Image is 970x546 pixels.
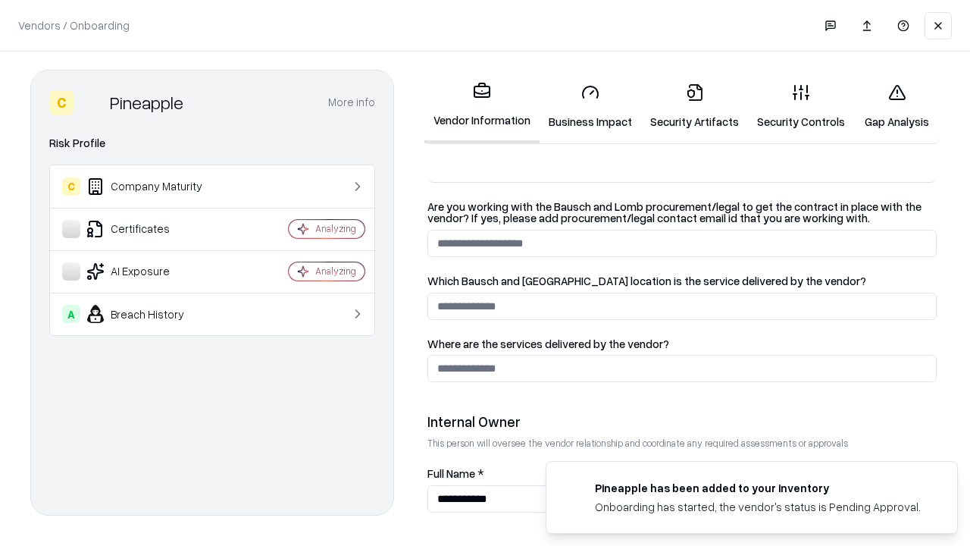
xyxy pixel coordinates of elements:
[595,480,921,496] div: Pineapple has been added to your inventory
[748,71,854,142] a: Security Controls
[49,90,74,115] div: C
[427,201,937,224] label: Are you working with the Bausch and Lomb procurement/legal to get the contract in place with the ...
[595,499,921,515] div: Onboarding has started, the vendor's status is Pending Approval.
[80,90,104,115] img: Pineapple
[427,437,937,450] p: This person will oversee the vendor relationship and coordinate any required assessments or appro...
[565,480,583,498] img: pineappleenergy.com
[62,220,243,238] div: Certificates
[62,305,80,323] div: A
[424,70,540,143] a: Vendor Information
[427,338,937,350] label: Where are the services delivered by the vendor?
[540,71,641,142] a: Business Impact
[62,177,243,196] div: Company Maturity
[110,90,183,115] div: Pineapple
[62,305,243,323] div: Breach History
[328,89,375,116] button: More info
[427,275,937,287] label: Which Bausch and [GEOGRAPHIC_DATA] location is the service delivered by the vendor?
[49,134,375,152] div: Risk Profile
[62,177,80,196] div: C
[18,17,130,33] p: Vendors / Onboarding
[427,468,937,479] label: Full Name *
[854,71,940,142] a: Gap Analysis
[427,413,937,431] div: Internal Owner
[62,262,243,281] div: AI Exposure
[315,222,356,235] div: Analyzing
[641,71,748,142] a: Security Artifacts
[315,265,356,278] div: Analyzing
